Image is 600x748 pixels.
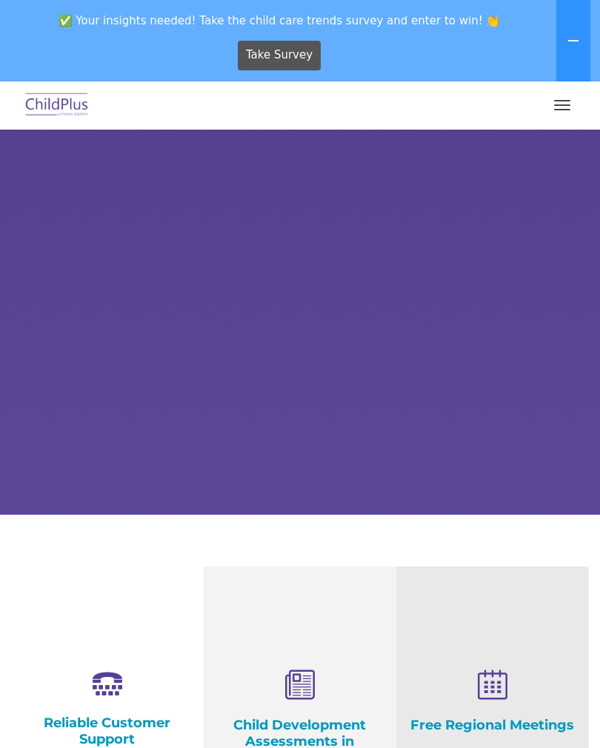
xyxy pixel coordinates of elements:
[246,42,313,68] span: Take Survey
[407,717,578,733] h4: Free Regional Meetings
[22,715,193,747] h4: Reliable Customer Support
[22,88,92,123] img: ChildPlus by Procare Solutions
[238,41,321,70] a: Take Survey
[6,6,553,35] span: ✅ Your insights needed! Take the child care trends survey and enter to win! 👏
